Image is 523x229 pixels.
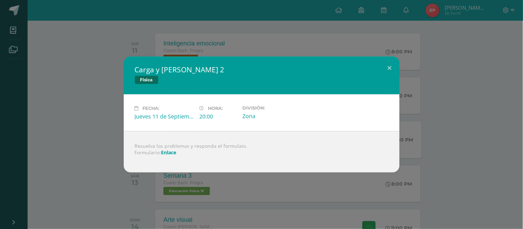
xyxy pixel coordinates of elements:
[135,113,194,120] div: Jueves 11 de Septiembre
[161,149,177,156] a: Enlace
[200,113,237,120] div: 20:00
[243,112,302,120] div: Zona
[124,131,400,173] div: Resuelva los problemas y responda el formulaio. Formulario:
[380,56,400,80] button: Close (Esc)
[208,106,223,111] span: Hora:
[135,65,389,74] h2: Carga y [PERSON_NAME] 2
[243,105,302,111] label: División:
[135,76,158,84] span: Fisica
[143,106,160,111] span: Fecha:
